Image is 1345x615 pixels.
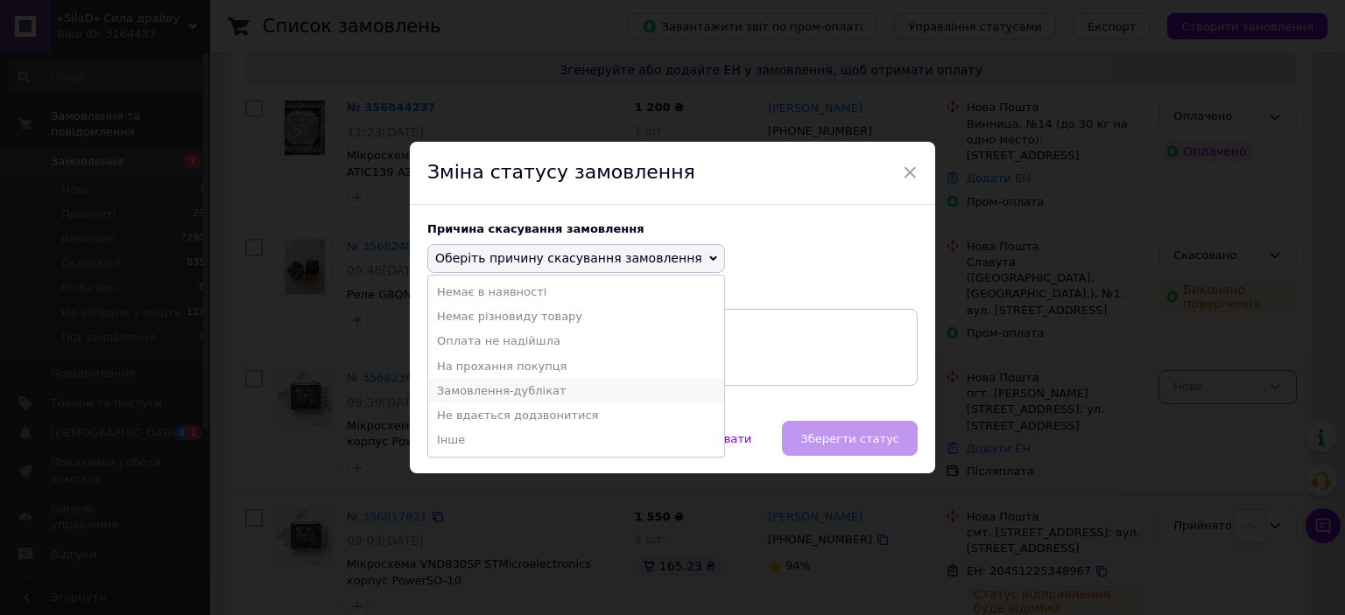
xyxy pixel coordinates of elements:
li: Немає різновиду товару [428,304,724,329]
li: Інше [428,428,724,452]
span: × [902,157,918,187]
li: Замовлення-дублікат [428,379,724,403]
span: Оберіть причину скасування замовлення [435,251,702,265]
div: Зміна статусу замовлення [410,142,935,205]
li: На прохання покупця [428,354,724,379]
li: Оплата не надійшла [428,329,724,353]
li: Не вдається додзвонитися [428,403,724,428]
li: Немає в наявності [428,280,724,304]
div: Причина скасування замовлення [427,222,918,235]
